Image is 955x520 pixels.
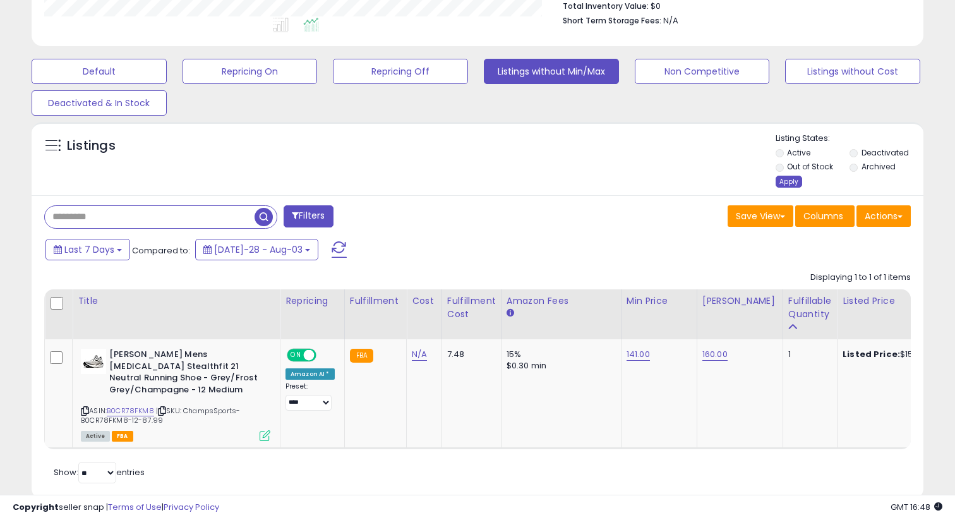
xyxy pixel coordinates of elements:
[843,348,900,360] b: Listed Price:
[776,176,802,188] div: Apply
[787,147,810,158] label: Active
[843,294,952,308] div: Listed Price
[627,348,650,361] a: 141.00
[109,349,263,399] b: [PERSON_NAME] Mens [MEDICAL_DATA] Stealthfit 21 Neutral Running Shoe - Grey/Frost Grey/Champagne ...
[164,501,219,513] a: Privacy Policy
[803,210,843,222] span: Columns
[284,205,333,227] button: Filters
[507,308,514,319] small: Amazon Fees.
[81,349,106,374] img: 416nx1htYJL._SL40_.jpg
[315,350,335,361] span: OFF
[333,59,468,84] button: Repricing Off
[507,360,611,372] div: $0.30 min
[32,59,167,84] button: Default
[787,161,833,172] label: Out of Stock
[891,501,942,513] span: 2025-08-11 16:48 GMT
[776,133,924,145] p: Listing States:
[64,243,114,256] span: Last 7 Days
[13,501,59,513] strong: Copyright
[447,294,496,321] div: Fulfillment Cost
[507,294,616,308] div: Amazon Fees
[13,502,219,514] div: seller snap | |
[132,245,190,257] span: Compared to:
[785,59,920,84] button: Listings without Cost
[78,294,275,308] div: Title
[54,466,145,478] span: Show: entries
[635,59,770,84] button: Non Competitive
[107,406,154,416] a: B0CR78FKM8
[795,205,855,227] button: Columns
[412,294,436,308] div: Cost
[45,239,130,260] button: Last 7 Days
[788,294,832,321] div: Fulfillable Quantity
[563,15,661,26] b: Short Term Storage Fees:
[81,431,110,442] span: All listings currently available for purchase on Amazon
[285,382,335,411] div: Preset:
[862,147,909,158] label: Deactivated
[810,272,911,284] div: Displaying 1 to 1 of 1 items
[862,161,896,172] label: Archived
[81,349,270,440] div: ASIN:
[563,1,649,11] b: Total Inventory Value:
[702,348,728,361] a: 160.00
[67,137,116,155] h5: Listings
[81,406,240,425] span: | SKU: ChampsSports-B0CR78FKM8-12-87.99
[507,349,611,360] div: 15%
[195,239,318,260] button: [DATE]-28 - Aug-03
[627,294,692,308] div: Min Price
[663,15,678,27] span: N/A
[108,501,162,513] a: Terms of Use
[285,368,335,380] div: Amazon AI *
[350,294,401,308] div: Fulfillment
[288,350,304,361] span: ON
[32,90,167,116] button: Deactivated & In Stock
[214,243,303,256] span: [DATE]-28 - Aug-03
[702,294,778,308] div: [PERSON_NAME]
[484,59,619,84] button: Listings without Min/Max
[412,348,427,361] a: N/A
[285,294,339,308] div: Repricing
[447,349,491,360] div: 7.48
[788,349,827,360] div: 1
[856,205,911,227] button: Actions
[183,59,318,84] button: Repricing On
[843,349,947,360] div: $159.95
[350,349,373,363] small: FBA
[728,205,793,227] button: Save View
[112,431,133,442] span: FBA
